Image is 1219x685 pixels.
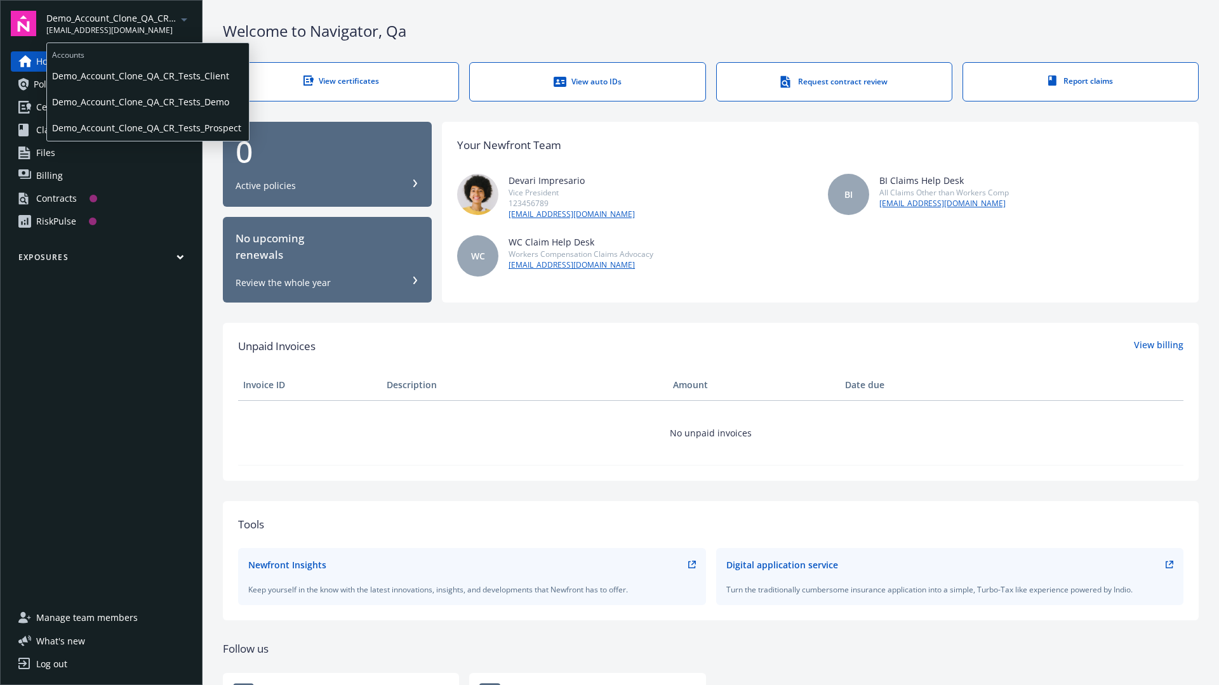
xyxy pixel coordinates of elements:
[989,75,1173,86] div: Report claims
[249,75,433,86] div: View certificates
[11,252,192,268] button: Exposures
[716,62,952,101] a: Request contract review
[11,143,192,163] a: Files
[509,198,635,209] div: 123456789
[11,166,192,186] a: Billing
[457,174,498,215] img: photo
[36,608,138,628] span: Manage team members
[46,11,192,36] button: Demo_Account_Clone_QA_CR_Tests_Prospect[EMAIL_ADDRESS][DOMAIN_NAME]arrowDropDown
[36,654,67,674] div: Log out
[238,516,1183,533] div: Tools
[36,143,55,163] span: Files
[238,338,316,355] span: Unpaid Invoices
[36,188,77,209] div: Contracts
[36,211,76,232] div: RiskPulse
[36,634,85,648] span: What ' s new
[469,62,705,101] a: View auto IDs
[742,75,926,88] div: Request contract review
[11,74,192,95] a: Policies
[238,370,382,400] th: Invoice ID
[668,370,840,400] th: Amount
[1134,338,1183,355] a: View billing
[726,584,1174,595] div: Turn the traditionally cumbersome insurance application into a simple, Turbo-Tax like experience ...
[46,25,177,36] span: [EMAIL_ADDRESS][DOMAIN_NAME]
[52,89,244,115] span: Demo_Account_Clone_QA_CR_Tests_Demo
[509,174,635,187] div: Devari Impresario
[879,198,1009,209] a: [EMAIL_ADDRESS][DOMAIN_NAME]
[11,188,192,209] a: Contracts
[11,634,105,648] button: What's new
[509,187,635,198] div: Vice President
[223,62,459,101] a: View certificates
[236,277,331,289] div: Review the whole year
[248,558,326,571] div: Newfront Insights
[11,608,192,628] a: Manage team members
[177,11,192,27] a: arrowDropDown
[47,43,249,63] span: Accounts
[236,136,419,167] div: 0
[11,51,192,72] a: Home
[963,62,1199,101] a: Report claims
[382,370,668,400] th: Description
[36,97,84,117] span: Certificates
[238,400,1183,465] td: No unpaid invoices
[46,11,177,25] span: Demo_Account_Clone_QA_CR_Tests_Prospect
[509,259,653,271] a: [EMAIL_ADDRESS][DOMAIN_NAME]
[457,137,561,153] div: Your Newfront Team
[52,63,244,89] span: Demo_Account_Clone_QA_CR_Tests_Client
[11,97,192,117] a: Certificates
[248,584,696,595] div: Keep yourself in the know with the latest innovations, insights, and developments that Newfront h...
[223,122,432,207] button: 0Active policies
[52,115,244,141] span: Demo_Account_Clone_QA_CR_Tests_Prospect
[11,11,36,36] img: navigator-logo.svg
[879,187,1009,198] div: All Claims Other than Workers Comp
[236,179,296,192] div: Active policies
[36,51,61,72] span: Home
[726,558,838,571] div: Digital application service
[236,230,419,264] div: No upcoming renewals
[36,166,63,186] span: Billing
[11,211,192,232] a: RiskPulse
[840,370,983,400] th: Date due
[223,20,1199,42] div: Welcome to Navigator , Qa
[223,641,1199,657] div: Follow us
[509,209,635,220] a: [EMAIL_ADDRESS][DOMAIN_NAME]
[11,120,192,140] a: Claims
[36,120,65,140] span: Claims
[879,174,1009,187] div: BI Claims Help Desk
[471,249,485,263] span: WC
[509,249,653,259] div: Workers Compensation Claims Advocacy
[223,217,432,303] button: No upcomingrenewalsReview the whole year
[509,235,653,249] div: WC Claim Help Desk
[34,74,65,95] span: Policies
[844,188,853,201] span: BI
[495,75,679,88] div: View auto IDs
